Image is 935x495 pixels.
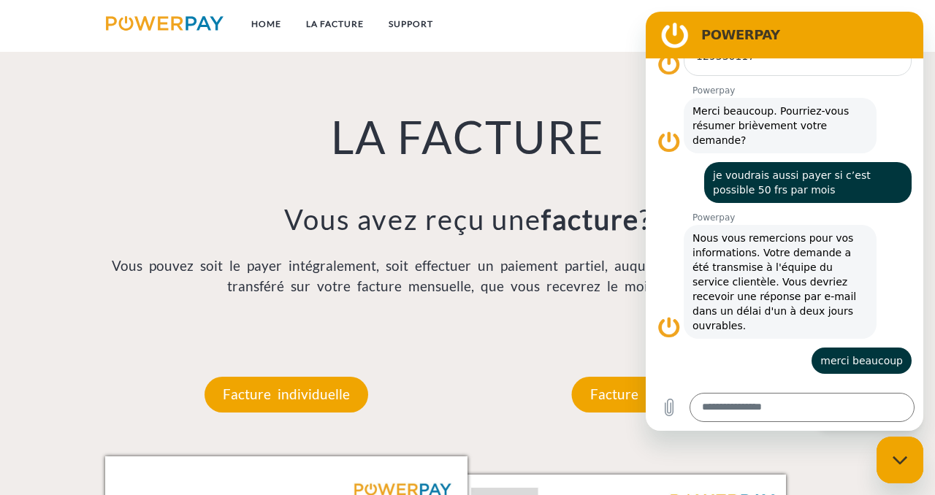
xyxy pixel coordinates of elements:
h1: LA FACTURE [105,110,830,166]
p: Vous pouvez soit le payer intégralement, soit effectuer un paiement partiel, auquel cas le solde ... [105,256,830,297]
a: Support [376,11,446,37]
b: facture [541,202,639,236]
p: Facture mensuelle [572,377,726,412]
h3: Vous avez reçu une ? [105,202,830,237]
iframe: Bouton de lancement de la fenêtre de messagerie, conversation en cours [877,437,923,483]
a: CG [760,11,799,37]
a: LA FACTURE [294,11,376,37]
iframe: Fenêtre de messagerie [646,12,923,431]
img: logo-powerpay.svg [106,16,224,31]
p: Facture individuelle [205,377,368,412]
a: Home [239,11,294,37]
